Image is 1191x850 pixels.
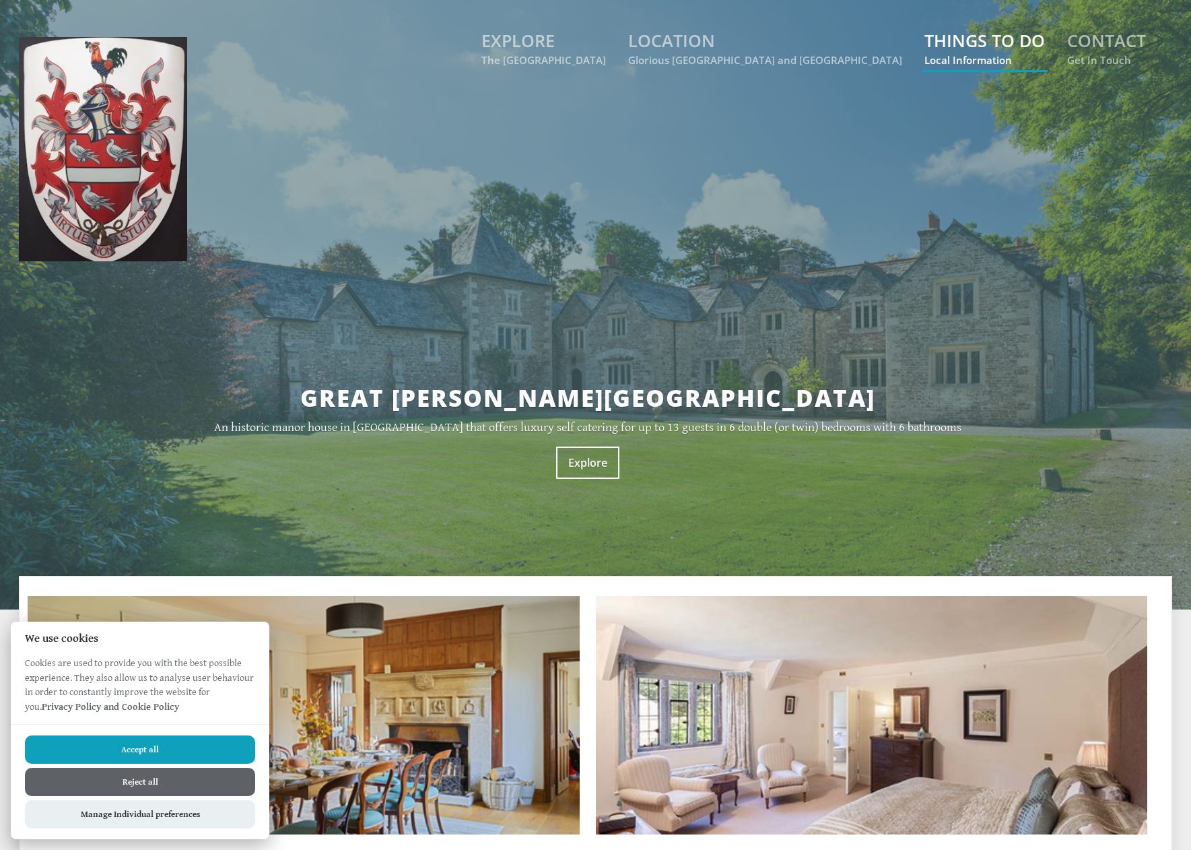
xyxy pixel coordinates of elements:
[42,701,179,713] a: Privacy Policy and Cookie Policy
[596,596,1148,835] img: IMG_1569.full.jpg
[628,53,902,67] small: Glorious [GEOGRAPHIC_DATA] and [GEOGRAPHIC_DATA]
[25,768,255,796] button: Reject all
[481,29,606,67] a: EXPLOREThe [GEOGRAPHIC_DATA]
[924,53,1045,67] small: Local Information
[133,382,1042,414] h2: GREAT [PERSON_NAME][GEOGRAPHIC_DATA]
[133,420,1042,434] p: An historic manor house in [GEOGRAPHIC_DATA] that offers luxury self catering for up to 13 guests...
[11,632,269,645] h2: We use cookies
[25,800,255,828] button: Manage Individual preferences
[481,53,606,67] small: The [GEOGRAPHIC_DATA]
[556,447,619,479] a: Explore
[1067,53,1146,67] small: Get In Touch
[19,37,187,261] img: Great Bidlake Manor
[628,29,902,67] a: LOCATIONGlorious [GEOGRAPHIC_DATA] and [GEOGRAPHIC_DATA]
[28,596,580,835] img: NY_Great_Bidlake_Manor106522.full.jpg
[1067,29,1146,67] a: CONTACTGet In Touch
[25,735,255,764] button: Accept all
[924,29,1045,67] a: THINGS TO DOLocal Information
[11,656,269,724] p: Cookies are used to provide you with the best possible experience. They also allow us to analyse ...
